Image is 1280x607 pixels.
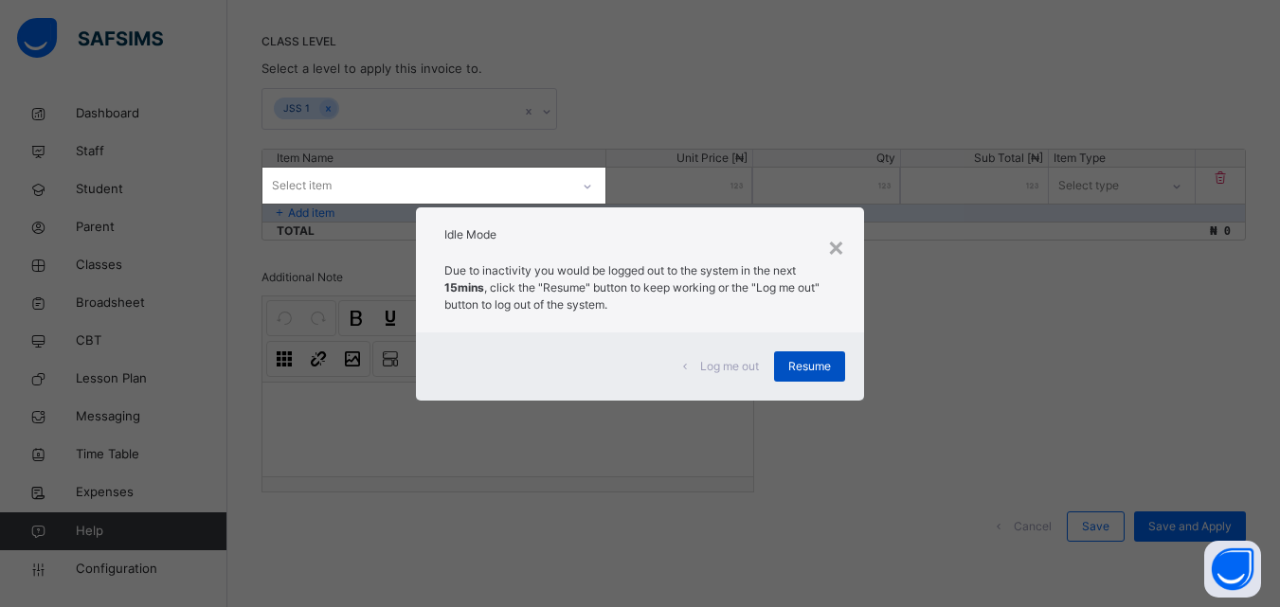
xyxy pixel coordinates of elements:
strong: 15mins [444,280,484,295]
button: Open asap [1204,541,1261,598]
span: Log me out [700,358,759,375]
span: Resume [788,358,831,375]
div: × [827,226,845,266]
h2: Idle Mode [444,226,836,243]
div: Select item [272,168,332,204]
p: Due to inactivity you would be logged out to the system in the next , click the "Resume" button t... [444,262,836,313]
